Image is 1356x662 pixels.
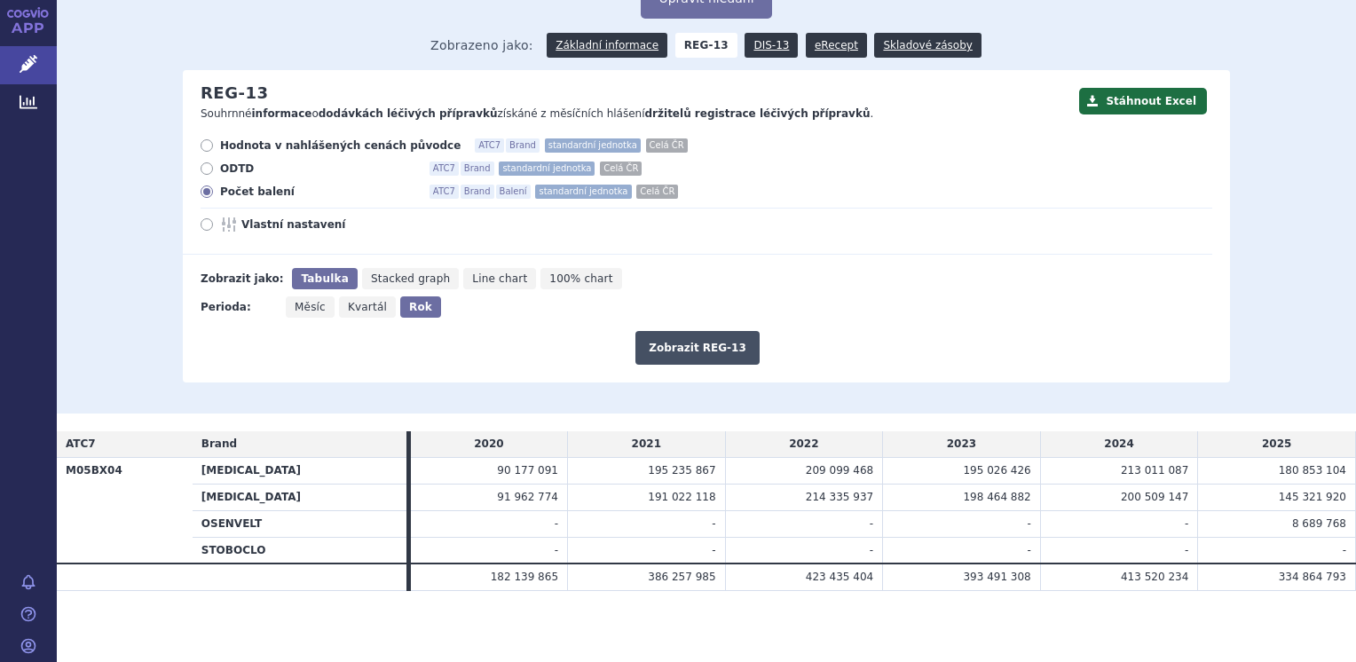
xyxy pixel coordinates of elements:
[549,272,612,285] span: 100% chart
[371,272,450,285] span: Stacked graph
[1185,544,1188,556] span: -
[745,33,798,58] a: DIS-13
[430,162,459,176] span: ATC7
[1198,431,1356,457] td: 2025
[806,571,873,583] span: 423 435 404
[241,217,437,232] span: Vlastní nastavení
[201,83,268,103] h2: REG-13
[348,301,387,313] span: Kvartál
[547,33,667,58] a: Základní informace
[1279,491,1346,503] span: 145 321 920
[1121,464,1188,477] span: 213 011 087
[475,138,504,153] span: ATC7
[201,268,283,289] div: Zobrazit jako:
[506,138,540,153] span: Brand
[193,537,406,563] th: STOBOCLO
[409,301,432,313] span: Rok
[1027,517,1030,530] span: -
[295,301,326,313] span: Měsíc
[66,437,96,450] span: ATC7
[461,162,494,176] span: Brand
[220,162,415,176] span: ODTD
[201,437,237,450] span: Brand
[499,162,595,176] span: standardní jednotka
[319,107,498,120] strong: dodávkách léčivých přípravků
[1279,571,1346,583] span: 334 864 793
[555,517,558,530] span: -
[963,464,1030,477] span: 195 026 426
[963,491,1030,503] span: 198 464 882
[220,185,415,199] span: Počet balení
[645,107,871,120] strong: držitelů registrace léčivých přípravků
[491,571,558,583] span: 182 139 865
[963,571,1030,583] span: 393 491 308
[201,296,277,318] div: Perioda:
[497,491,558,503] span: 91 962 774
[725,431,883,457] td: 2022
[870,544,873,556] span: -
[806,33,867,58] a: eRecept
[568,431,726,457] td: 2021
[535,185,631,199] span: standardní jednotka
[220,138,461,153] span: Hodnota v nahlášených cenách původce
[57,458,193,564] th: M05BX04
[555,544,558,556] span: -
[806,464,873,477] span: 209 099 468
[430,185,459,199] span: ATC7
[545,138,641,153] span: standardní jednotka
[806,491,873,503] span: 214 335 937
[252,107,312,120] strong: informace
[497,464,558,477] span: 90 177 091
[646,138,688,153] span: Celá ČR
[193,458,406,485] th: [MEDICAL_DATA]
[461,185,494,199] span: Brand
[1121,491,1188,503] span: 200 509 147
[193,484,406,510] th: [MEDICAL_DATA]
[472,272,527,285] span: Line chart
[496,185,531,199] span: Balení
[201,106,1070,122] p: Souhrnné o získáné z měsíčních hlášení .
[636,185,678,199] span: Celá ČR
[635,331,760,365] button: Zobrazit REG-13
[411,431,568,457] td: 2020
[600,162,642,176] span: Celá ČR
[648,491,715,503] span: 191 022 118
[430,33,533,58] span: Zobrazeno jako:
[648,464,715,477] span: 195 235 867
[870,517,873,530] span: -
[1040,431,1198,457] td: 2024
[1292,517,1346,530] span: 8 689 768
[1279,464,1346,477] span: 180 853 104
[712,544,715,556] span: -
[1343,544,1346,556] span: -
[675,33,737,58] strong: REG-13
[1185,517,1188,530] span: -
[712,517,715,530] span: -
[883,431,1041,457] td: 2023
[648,571,715,583] span: 386 257 985
[1027,544,1030,556] span: -
[193,510,406,537] th: OSENVELT
[1079,88,1207,114] button: Stáhnout Excel
[1121,571,1188,583] span: 413 520 234
[874,33,981,58] a: Skladové zásoby
[301,272,348,285] span: Tabulka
